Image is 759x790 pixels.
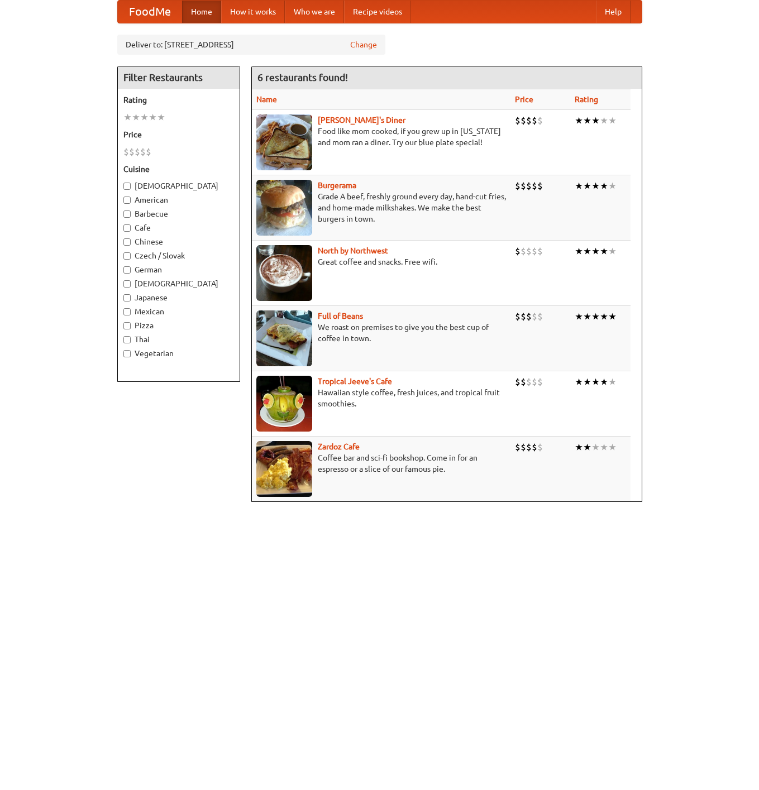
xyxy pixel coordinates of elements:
[123,306,234,317] label: Mexican
[318,181,356,190] a: Burgerama
[123,180,234,191] label: [DEMOGRAPHIC_DATA]
[140,146,146,158] li: $
[123,336,131,343] input: Thai
[123,194,234,205] label: American
[526,114,532,127] li: $
[123,350,131,357] input: Vegetarian
[521,180,526,192] li: $
[123,250,234,261] label: Czech / Slovak
[149,111,157,123] li: ★
[515,95,533,104] a: Price
[123,183,131,190] input: [DEMOGRAPHIC_DATA]
[583,441,591,453] li: ★
[256,376,312,432] img: jeeves.jpg
[318,442,360,451] b: Zardoz Cafe
[537,310,543,323] li: $
[583,180,591,192] li: ★
[521,376,526,388] li: $
[575,310,583,323] li: ★
[521,245,526,257] li: $
[123,266,131,274] input: German
[515,310,521,323] li: $
[591,245,600,257] li: ★
[575,114,583,127] li: ★
[532,180,537,192] li: $
[256,114,312,170] img: sallys.jpg
[123,322,131,329] input: Pizza
[318,116,405,125] a: [PERSON_NAME]'s Diner
[117,35,385,55] div: Deliver to: [STREET_ADDRESS]
[256,180,312,236] img: burgerama.jpg
[521,310,526,323] li: $
[537,180,543,192] li: $
[123,264,234,275] label: German
[591,180,600,192] li: ★
[521,114,526,127] li: $
[256,322,506,344] p: We roast on premises to give you the best cup of coffee in town.
[157,111,165,123] li: ★
[123,164,234,175] h5: Cuisine
[532,376,537,388] li: $
[596,1,631,23] a: Help
[221,1,285,23] a: How it works
[123,224,131,232] input: Cafe
[256,387,506,409] p: Hawaiian style coffee, fresh juices, and tropical fruit smoothies.
[256,95,277,104] a: Name
[575,180,583,192] li: ★
[583,245,591,257] li: ★
[318,312,363,320] a: Full of Beans
[532,245,537,257] li: $
[129,146,135,158] li: $
[608,441,617,453] li: ★
[515,376,521,388] li: $
[146,146,151,158] li: $
[123,294,131,301] input: Japanese
[583,114,591,127] li: ★
[285,1,344,23] a: Who we are
[135,146,140,158] li: $
[140,111,149,123] li: ★
[526,180,532,192] li: $
[256,245,312,301] img: north.jpg
[591,441,600,453] li: ★
[608,180,617,192] li: ★
[532,114,537,127] li: $
[537,114,543,127] li: $
[583,310,591,323] li: ★
[256,191,506,224] p: Grade A beef, freshly ground every day, hand-cut fries, and home-made milkshakes. We make the bes...
[526,441,532,453] li: $
[123,222,234,233] label: Cafe
[182,1,221,23] a: Home
[123,146,129,158] li: $
[350,39,377,50] a: Change
[575,441,583,453] li: ★
[123,348,234,359] label: Vegetarian
[515,180,521,192] li: $
[123,308,131,315] input: Mexican
[318,246,388,255] a: North by Northwest
[575,95,598,104] a: Rating
[256,452,506,475] p: Coffee bar and sci-fi bookshop. Come in for an espresso or a slice of our famous pie.
[123,129,234,140] h5: Price
[600,245,608,257] li: ★
[123,334,234,345] label: Thai
[515,245,521,257] li: $
[515,114,521,127] li: $
[123,236,234,247] label: Chinese
[526,310,532,323] li: $
[575,245,583,257] li: ★
[521,441,526,453] li: $
[600,114,608,127] li: ★
[591,114,600,127] li: ★
[344,1,411,23] a: Recipe videos
[123,238,131,246] input: Chinese
[591,310,600,323] li: ★
[256,126,506,148] p: Food like mom cooked, if you grew up in [US_STATE] and mom ran a diner. Try our blue plate special!
[123,197,131,204] input: American
[600,180,608,192] li: ★
[600,376,608,388] li: ★
[123,280,131,288] input: [DEMOGRAPHIC_DATA]
[123,208,234,219] label: Barbecue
